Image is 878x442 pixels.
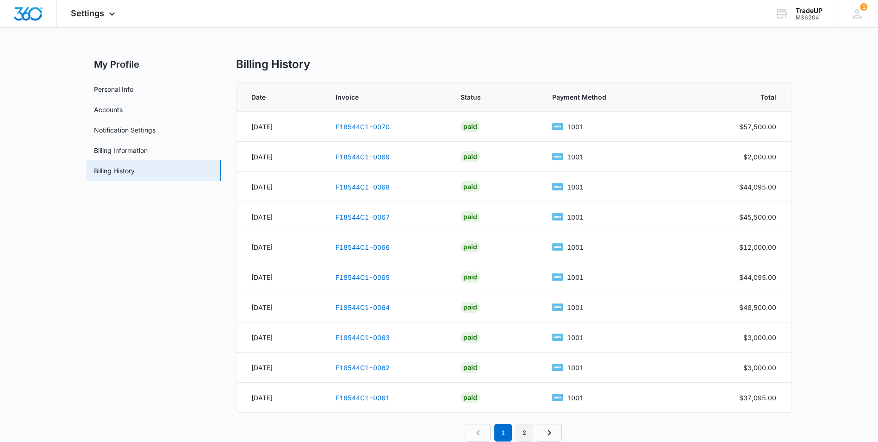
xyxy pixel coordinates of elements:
[336,394,390,402] a: F18544C1-0061
[688,292,791,322] td: $48,500.00
[236,57,310,71] h1: Billing History
[251,92,300,102] span: Date
[688,262,791,292] td: $44,095.00
[461,392,480,403] div: PAID
[94,84,133,94] a: Personal Info
[567,303,584,312] span: brandLabels.amex ending with
[466,424,562,442] nav: Pagination
[567,212,584,222] span: brandLabels.amex ending with
[336,364,390,372] a: F18544C1-0062
[567,242,584,252] span: brandLabels.amex ending with
[237,172,324,202] td: [DATE]
[567,333,584,342] span: brandLabels.amex ending with
[567,182,584,192] span: brandLabels.amex ending with
[336,213,390,221] a: F18544C1-0067
[461,92,517,102] span: Status
[336,123,390,131] a: F18544C1-0070
[567,363,584,373] span: brandLabels.amex ending with
[94,145,148,155] a: Billing Information
[94,166,135,176] a: Billing History
[567,393,584,403] span: brandLabels.amex ending with
[712,92,776,102] span: Total
[461,211,480,222] div: PAID
[237,142,324,172] td: [DATE]
[860,3,867,11] div: notifications count
[87,57,221,71] h2: My Profile
[237,322,324,353] td: [DATE]
[237,292,324,322] td: [DATE]
[494,424,512,442] em: 1
[516,424,533,442] a: Page 2
[688,172,791,202] td: $44,095.00
[336,273,390,281] a: F18544C1-0065
[688,142,791,172] td: $2,000.00
[567,272,584,282] span: brandLabels.amex ending with
[336,243,390,251] a: F18544C1-0066
[567,152,584,162] span: brandLabels.amex ending with
[461,302,480,313] div: PAID
[94,105,123,114] a: Accounts
[71,8,104,18] span: Settings
[237,232,324,262] td: [DATE]
[336,183,390,191] a: F18544C1-0068
[461,272,480,283] div: PAID
[796,7,822,14] div: account name
[237,112,324,142] td: [DATE]
[461,241,480,253] div: PAID
[461,362,480,373] div: PAID
[688,112,791,142] td: $57,500.00
[237,262,324,292] td: [DATE]
[237,383,324,413] td: [DATE]
[237,202,324,232] td: [DATE]
[688,383,791,413] td: $37,095.00
[688,322,791,353] td: $3,000.00
[461,332,480,343] div: PAID
[336,303,390,311] a: F18544C1-0064
[461,151,480,162] div: PAID
[567,122,584,132] span: brandLabels.amex ending with
[552,92,664,102] span: Payment Method
[94,125,156,135] a: Notification Settings
[336,153,390,161] a: F18544C1-0069
[336,334,390,341] a: F18544C1-0063
[461,181,480,192] div: PAID
[688,232,791,262] td: $12,000.00
[860,3,867,11] span: 1
[796,14,822,21] div: account id
[237,353,324,383] td: [DATE]
[537,424,562,442] a: Next Page
[688,353,791,383] td: $3,000.00
[461,121,480,132] div: PAID
[688,202,791,232] td: $45,500.00
[336,92,425,102] span: Invoice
